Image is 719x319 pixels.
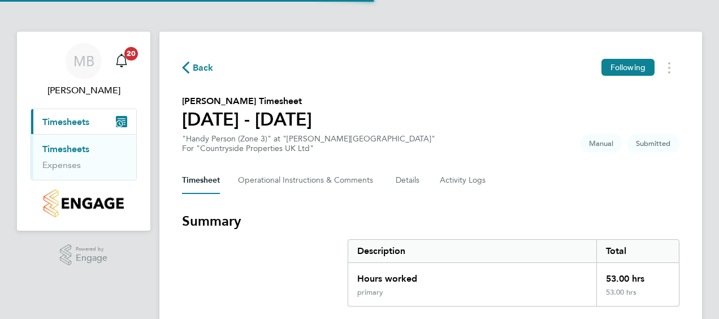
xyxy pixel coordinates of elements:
[348,263,596,288] div: Hours worked
[440,167,487,194] button: Activity Logs
[42,159,81,170] a: Expenses
[596,288,679,306] div: 53.00 hrs
[596,240,679,262] div: Total
[396,167,422,194] button: Details
[42,117,89,127] span: Timesheets
[182,108,312,131] h1: [DATE] - [DATE]
[182,94,312,108] h2: [PERSON_NAME] Timesheet
[182,144,435,153] div: For "Countryside Properties UK Ltd"
[182,167,220,194] button: Timesheet
[610,62,646,72] span: Following
[659,59,679,76] button: Timesheets Menu
[601,59,655,76] button: Following
[73,54,94,68] span: MB
[110,43,133,79] a: 20
[76,253,107,263] span: Engage
[31,189,137,217] a: Go to home page
[76,244,107,254] span: Powered by
[31,134,136,180] div: Timesheets
[42,144,89,154] a: Timesheets
[17,32,150,231] nav: Main navigation
[193,61,214,75] span: Back
[31,84,137,97] span: Mark Burnett
[60,244,108,266] a: Powered byEngage
[580,134,622,153] span: This timesheet was manually created.
[348,240,596,262] div: Description
[182,61,214,75] button: Back
[31,43,137,97] a: MB[PERSON_NAME]
[348,239,679,307] div: Summary
[357,288,383,297] div: primary
[596,263,679,288] div: 53.00 hrs
[124,47,138,61] span: 20
[238,167,378,194] button: Operational Instructions & Comments
[627,134,679,153] span: This timesheet is Submitted.
[182,212,679,230] h3: Summary
[44,189,123,217] img: countryside-properties-logo-retina.png
[31,109,136,134] button: Timesheets
[182,134,435,153] div: "Handy Person (Zone 3)" at "[PERSON_NAME][GEOGRAPHIC_DATA]"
